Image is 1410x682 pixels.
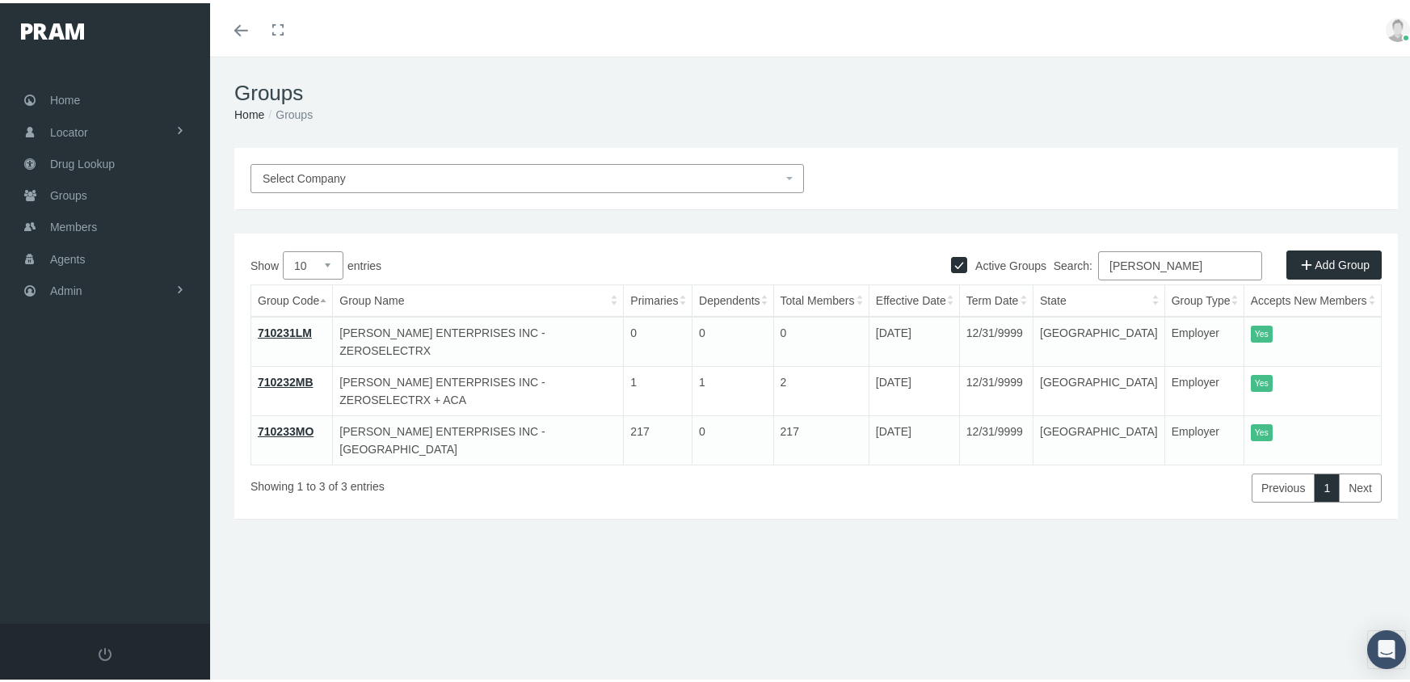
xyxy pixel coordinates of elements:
th: Group Code: activate to sort column descending [251,282,333,314]
itemstyle: Yes [1251,421,1273,438]
a: 710233MO [258,422,314,435]
td: 0 [624,314,692,364]
a: Home [234,105,264,118]
a: 710232MB [258,373,314,385]
td: Employer [1164,413,1244,462]
a: Next [1339,470,1382,499]
span: Agents [50,241,86,272]
select: Showentries [283,248,343,276]
a: Add Group [1286,247,1382,276]
td: Employer [1164,314,1244,364]
span: Select Company [263,169,346,182]
td: [PERSON_NAME] ENTERPRISES INC - ZEROSELECTRX [333,314,624,364]
td: 217 [773,413,869,462]
td: [DATE] [869,413,959,462]
span: Admin [50,272,82,303]
th: Effective Date: activate to sort column ascending [869,282,959,314]
td: 2 [773,364,869,413]
td: 217 [624,413,692,462]
li: Groups [264,103,313,120]
th: Primaries: activate to sort column ascending [624,282,692,314]
div: Open Intercom Messenger [1367,627,1406,666]
span: Home [50,82,80,112]
th: Dependents: activate to sort column ascending [692,282,774,314]
td: 0 [773,314,869,364]
label: Active Groups [967,254,1046,272]
img: user-placeholder.jpg [1386,15,1410,39]
a: 1 [1314,470,1340,499]
td: 0 [692,413,774,462]
td: 1 [692,364,774,413]
label: Search: [1054,248,1262,277]
td: 12/31/9999 [959,314,1033,364]
td: 12/31/9999 [959,364,1033,413]
td: [DATE] [869,314,959,364]
input: Search: [1098,248,1262,277]
img: PRAM_20_x_78.png [21,20,84,36]
span: Drug Lookup [50,145,115,176]
h1: Groups [234,78,1398,103]
td: [PERSON_NAME] ENTERPRISES INC - [GEOGRAPHIC_DATA] [333,413,624,462]
itemstyle: Yes [1251,372,1273,389]
a: 710231LM [258,323,312,336]
th: Term Date: activate to sort column ascending [959,282,1033,314]
td: [DATE] [869,364,959,413]
span: Members [50,208,97,239]
th: State: activate to sort column ascending [1033,282,1165,314]
a: Previous [1252,470,1315,499]
td: 1 [624,364,692,413]
td: 0 [692,314,774,364]
td: [GEOGRAPHIC_DATA] [1033,364,1165,413]
itemstyle: Yes [1251,322,1273,339]
td: Employer [1164,364,1244,413]
th: Group Type: activate to sort column ascending [1164,282,1244,314]
td: 12/31/9999 [959,413,1033,462]
td: [PERSON_NAME] ENTERPRISES INC - ZEROSELECTRX + ACA [333,364,624,413]
th: Group Name: activate to sort column ascending [333,282,624,314]
span: Locator [50,114,88,145]
label: Show entries [250,248,816,276]
th: Accepts New Members: activate to sort column ascending [1244,282,1381,314]
th: Total Members: activate to sort column ascending [773,282,869,314]
td: [GEOGRAPHIC_DATA] [1033,413,1165,462]
span: Groups [50,177,87,208]
td: [GEOGRAPHIC_DATA] [1033,314,1165,364]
